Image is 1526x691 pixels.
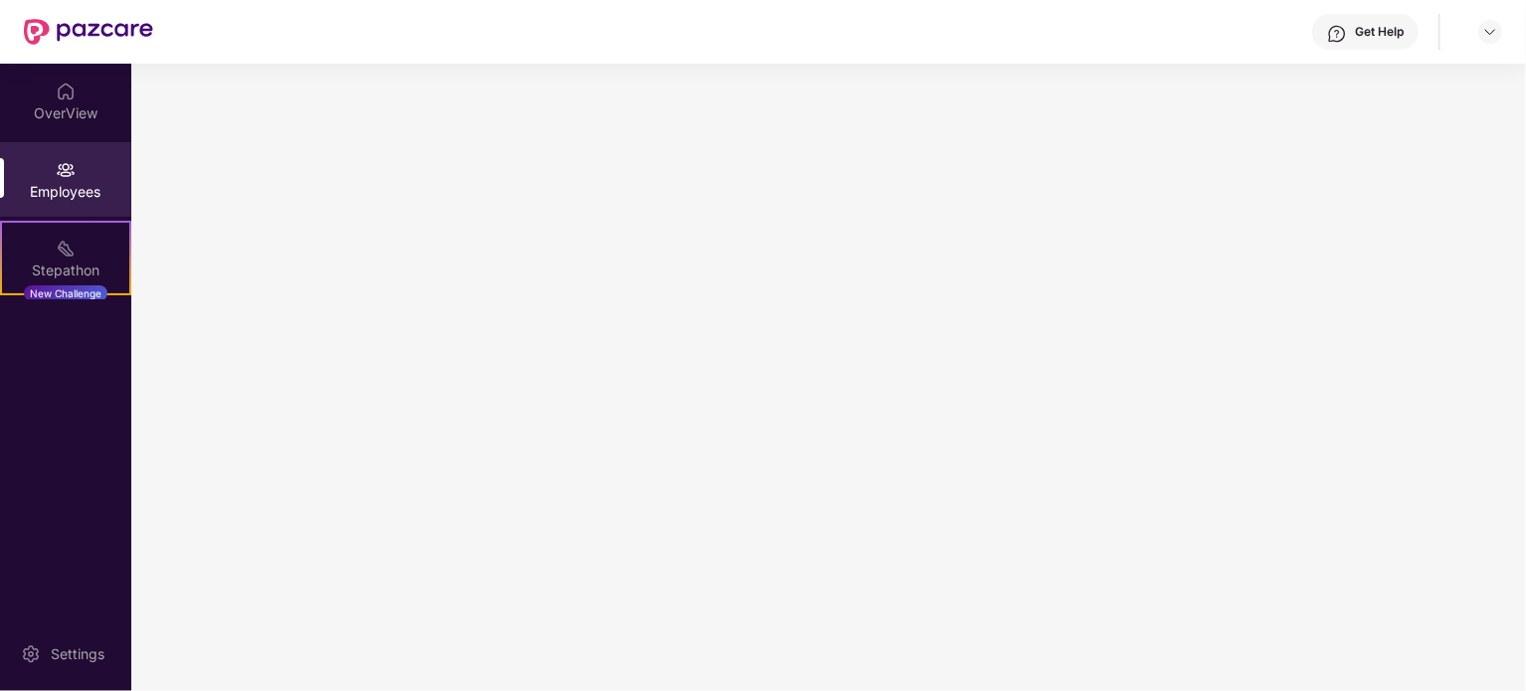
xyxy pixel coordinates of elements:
[24,285,107,301] div: New Challenge
[21,644,41,664] img: svg+xml;base64,PHN2ZyBpZD0iU2V0dGluZy0yMHgyMCIgeG1sbnM9Imh0dHA6Ly93d3cudzMub3JnLzIwMDAvc3ZnIiB3aW...
[2,260,129,280] div: Stepathon
[1327,24,1347,44] img: svg+xml;base64,PHN2ZyBpZD0iSGVscC0zMngzMiIgeG1sbnM9Imh0dHA6Ly93d3cudzMub3JnLzIwMDAvc3ZnIiB3aWR0aD...
[1482,24,1498,40] img: svg+xml;base64,PHN2ZyBpZD0iRHJvcGRvd24tMzJ4MzIiIHhtbG5zPSJodHRwOi8vd3d3LnczLm9yZy8yMDAwL3N2ZyIgd2...
[56,82,76,101] img: svg+xml;base64,PHN2ZyBpZD0iSG9tZSIgeG1sbnM9Imh0dHA6Ly93d3cudzMub3JnLzIwMDAvc3ZnIiB3aWR0aD0iMjAiIG...
[24,19,153,45] img: New Pazcare Logo
[45,644,110,664] div: Settings
[56,239,76,259] img: svg+xml;base64,PHN2ZyB4bWxucz0iaHR0cDovL3d3dy53My5vcmcvMjAwMC9zdmciIHdpZHRoPSIyMSIgaGVpZ2h0PSIyMC...
[56,160,76,180] img: svg+xml;base64,PHN2ZyBpZD0iRW1wbG95ZWVzIiB4bWxucz0iaHR0cDovL3d3dy53My5vcmcvMjAwMC9zdmciIHdpZHRoPS...
[1355,24,1404,40] div: Get Help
